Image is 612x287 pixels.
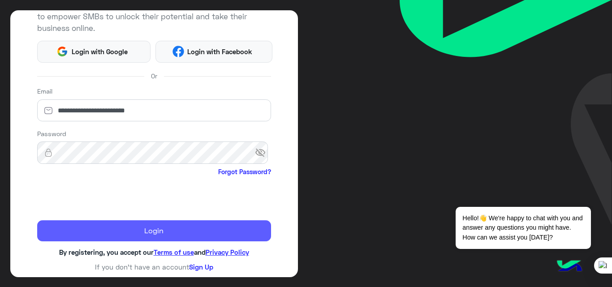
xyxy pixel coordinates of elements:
[255,145,271,161] span: visibility_off
[206,248,249,256] a: Privacy Policy
[37,106,60,115] img: email
[155,41,272,63] button: Login with Facebook
[456,207,590,249] span: Hello!👋 We're happy to chat with you and answer any questions you might have. How can we assist y...
[68,47,131,57] span: Login with Google
[37,41,151,63] button: Login with Google
[172,46,184,57] img: Facebook
[554,251,585,283] img: hulul-logo.png
[194,248,206,256] span: and
[154,248,194,256] a: Terms of use
[37,86,52,96] label: Email
[59,248,154,256] span: By registering, you accept our
[37,220,271,242] button: Login
[56,46,68,57] img: Google
[37,263,271,271] h6: If you don’t have an account
[37,129,66,138] label: Password
[37,148,60,157] img: lock
[37,179,173,214] iframe: reCAPTCHA
[184,47,256,57] span: Login with Facebook
[151,71,157,81] span: Or
[37,11,271,34] p: to empower SMBs to unlock their potential and take their business online.
[218,167,271,176] a: Forgot Password?
[189,263,213,271] a: Sign Up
